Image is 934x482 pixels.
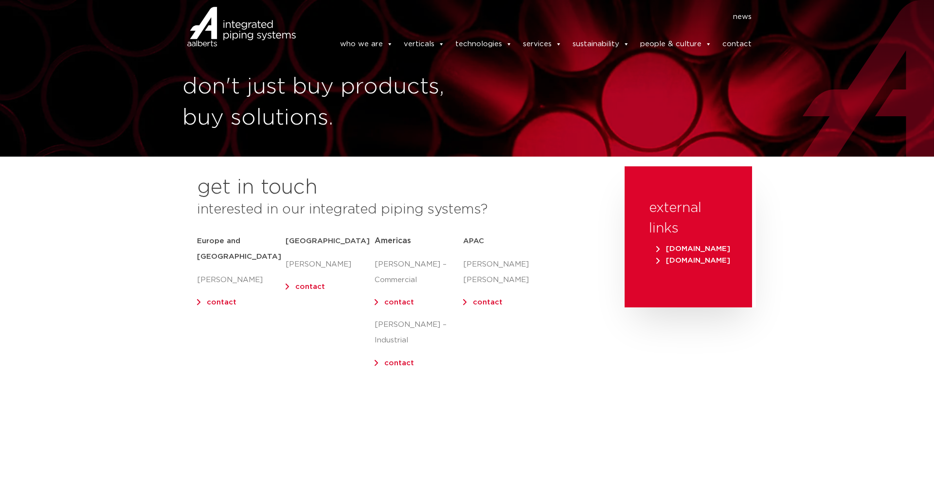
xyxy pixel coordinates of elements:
[375,317,463,348] p: [PERSON_NAME] – Industrial
[197,199,600,220] h3: interested in our integrated piping systems?
[455,35,512,54] a: technologies
[463,257,552,288] p: [PERSON_NAME] [PERSON_NAME]
[654,257,733,264] a: [DOMAIN_NAME]
[182,71,462,134] h1: don't just buy products, buy solutions.
[384,299,414,306] a: contact
[340,35,393,54] a: who we are
[375,237,411,245] span: Americas
[375,257,463,288] p: [PERSON_NAME] – Commercial
[286,233,374,249] h5: [GEOGRAPHIC_DATA]
[286,257,374,272] p: [PERSON_NAME]
[656,245,730,252] span: [DOMAIN_NAME]
[384,359,414,367] a: contact
[722,35,752,54] a: contact
[656,257,730,264] span: [DOMAIN_NAME]
[573,35,629,54] a: sustainability
[197,272,286,288] p: [PERSON_NAME]
[295,283,325,290] a: contact
[310,9,752,25] nav: Menu
[404,35,445,54] a: verticals
[649,198,728,239] h3: external links
[523,35,562,54] a: services
[654,245,733,252] a: [DOMAIN_NAME]
[197,176,318,199] h2: get in touch
[463,233,552,249] h5: APAC
[207,299,236,306] a: contact
[733,9,752,25] a: news
[197,237,281,260] strong: Europe and [GEOGRAPHIC_DATA]
[640,35,712,54] a: people & culture
[473,299,503,306] a: contact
